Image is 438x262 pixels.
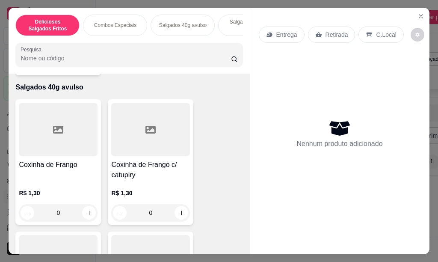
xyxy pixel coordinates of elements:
[414,9,428,23] button: Close
[82,206,96,220] button: increase-product-quantity
[376,30,396,39] p: C.Local
[111,189,190,197] p: R$ 1,30
[21,54,231,63] input: Pesquisa
[159,22,207,29] p: Salgados 40g avulso
[175,206,188,220] button: increase-product-quantity
[111,160,190,180] h4: Coxinha de Frango c/ catupiry
[326,30,348,39] p: Retirada
[113,206,127,220] button: decrease-product-quantity
[411,28,424,42] button: decrease-product-quantity
[19,160,98,170] h4: Coxinha de Frango
[21,206,34,220] button: decrease-product-quantity
[276,30,297,39] p: Entrega
[297,139,383,149] p: Nenhum produto adicionado
[94,22,136,29] p: Combos Especiais
[15,82,243,92] p: Salgados 40g avulso
[19,189,98,197] p: R$ 1,30
[23,18,72,32] p: Deliciosos Salgados Fritos
[21,46,44,53] label: Pesquisa
[225,18,275,32] p: Salgados gourmet 40g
